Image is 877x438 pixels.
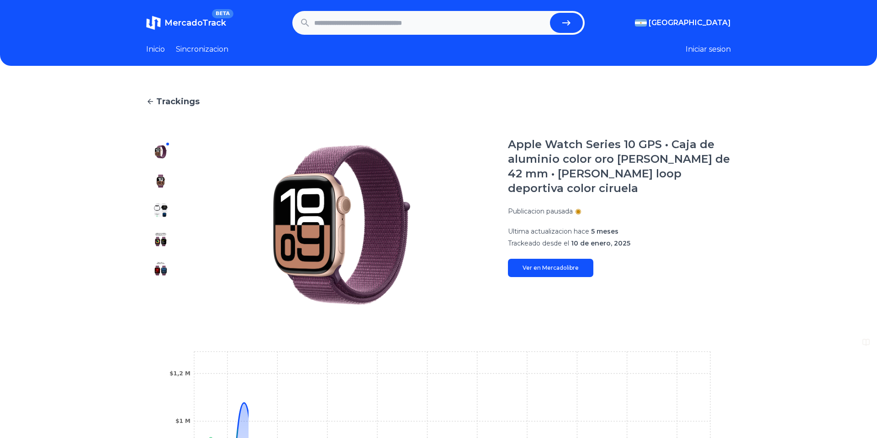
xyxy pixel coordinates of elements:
[146,44,165,55] a: Inicio
[508,227,589,235] span: Ultima actualizacion hace
[176,44,228,55] a: Sincronizacion
[153,144,168,159] img: Apple Watch Series 10 GPS • Caja de aluminio color oro rosa de 42 mm • Correa loop deportiva colo...
[156,95,200,108] span: Trackings
[146,16,226,30] a: MercadoTrackBETA
[635,19,647,27] img: Argentina
[649,17,731,28] span: [GEOGRAPHIC_DATA]
[591,227,618,235] span: 5 meses
[164,18,226,28] span: MercadoTrack
[153,203,168,218] img: Apple Watch Series 10 GPS • Caja de aluminio color oro rosa de 42 mm • Correa loop deportiva colo...
[175,418,190,424] tspan: $1 M
[508,137,731,196] h1: Apple Watch Series 10 GPS • Caja de aluminio color oro [PERSON_NAME] de 42 mm • [PERSON_NAME] loo...
[153,232,168,247] img: Apple Watch Series 10 GPS • Caja de aluminio color oro rosa de 42 mm • Correa loop deportiva colo...
[194,137,490,313] img: Apple Watch Series 10 GPS • Caja de aluminio color oro rosa de 42 mm • Correa loop deportiva colo...
[686,44,731,55] button: Iniciar sesion
[635,17,731,28] button: [GEOGRAPHIC_DATA]
[212,9,233,18] span: BETA
[508,259,593,277] a: Ver en Mercadolibre
[508,207,573,216] p: Publicacion pausada
[571,239,630,247] span: 10 de enero, 2025
[146,95,731,108] a: Trackings
[146,16,161,30] img: MercadoTrack
[153,291,168,305] img: Apple Watch Series 10 GPS • Caja de aluminio color oro rosa de 42 mm • Correa loop deportiva colo...
[153,262,168,276] img: Apple Watch Series 10 GPS • Caja de aluminio color oro rosa de 42 mm • Correa loop deportiva colo...
[169,370,190,377] tspan: $1,2 M
[508,239,569,247] span: Trackeado desde el
[153,174,168,188] img: Apple Watch Series 10 GPS • Caja de aluminio color oro rosa de 42 mm • Correa loop deportiva colo...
